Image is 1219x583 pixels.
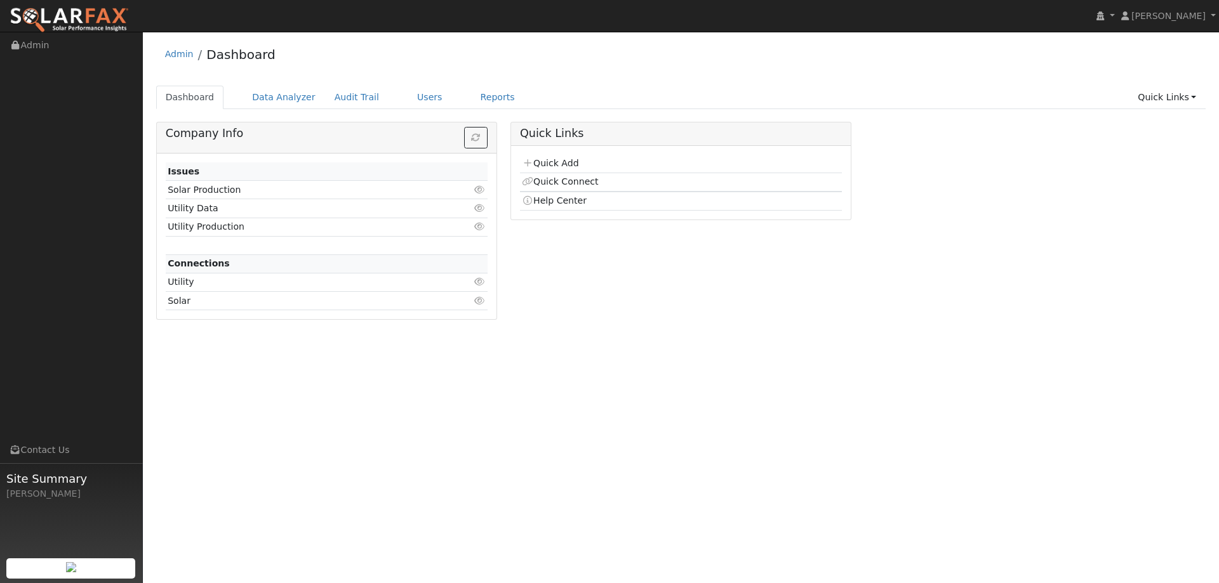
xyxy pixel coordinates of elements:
i: Click to view [474,185,486,194]
i: Click to view [474,204,486,213]
strong: Issues [168,166,199,176]
i: Click to view [474,296,486,305]
span: [PERSON_NAME] [1131,11,1206,21]
a: Help Center [522,195,587,206]
a: Audit Trail [325,86,389,109]
td: Solar Production [166,181,436,199]
a: Reports [471,86,524,109]
a: Quick Links [1128,86,1206,109]
div: [PERSON_NAME] [6,487,136,501]
td: Utility [166,273,436,291]
strong: Connections [168,258,230,268]
a: Dashboard [156,86,224,109]
a: Dashboard [206,47,276,62]
i: Click to view [474,222,486,231]
h5: Quick Links [520,127,842,140]
h5: Company Info [166,127,488,140]
td: Solar [166,292,436,310]
i: Click to view [474,277,486,286]
td: Utility Production [166,218,436,236]
img: retrieve [66,562,76,572]
span: Site Summary [6,470,136,487]
img: SolarFax [10,7,129,34]
a: Quick Add [522,158,578,168]
a: Data Analyzer [243,86,325,109]
a: Quick Connect [522,176,598,187]
td: Utility Data [166,199,436,218]
a: Users [408,86,452,109]
a: Admin [165,49,194,59]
